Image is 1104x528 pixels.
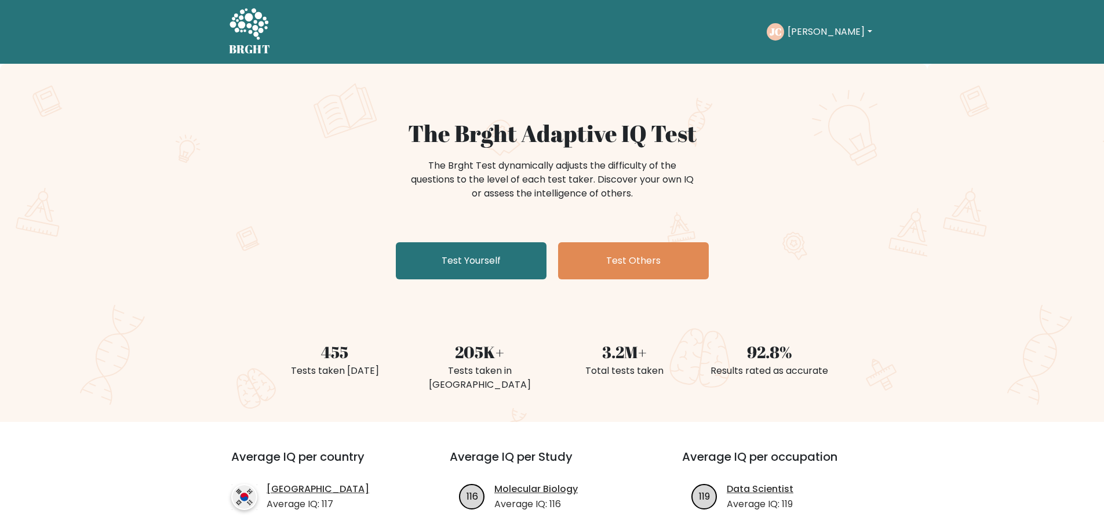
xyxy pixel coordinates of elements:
[704,364,835,378] div: Results rated as accurate
[682,450,887,478] h3: Average IQ per occupation
[269,119,835,147] h1: The Brght Adaptive IQ Test
[770,25,782,38] text: JC
[269,340,400,364] div: 455
[267,482,369,496] a: [GEOGRAPHIC_DATA]
[450,450,654,478] h3: Average IQ per Study
[784,24,875,39] button: [PERSON_NAME]
[559,340,690,364] div: 3.2M+
[559,364,690,378] div: Total tests taken
[414,340,545,364] div: 205K+
[467,489,478,502] text: 116
[727,482,793,496] a: Data Scientist
[267,497,369,511] p: Average IQ: 117
[699,489,710,502] text: 119
[231,484,257,510] img: country
[229,5,271,59] a: BRGHT
[414,364,545,392] div: Tests taken in [GEOGRAPHIC_DATA]
[231,450,408,478] h3: Average IQ per country
[269,364,400,378] div: Tests taken [DATE]
[494,482,578,496] a: Molecular Biology
[229,42,271,56] h5: BRGHT
[704,340,835,364] div: 92.8%
[396,242,546,279] a: Test Yourself
[494,497,578,511] p: Average IQ: 116
[407,159,697,201] div: The Brght Test dynamically adjusts the difficulty of the questions to the level of each test take...
[558,242,709,279] a: Test Others
[727,497,793,511] p: Average IQ: 119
